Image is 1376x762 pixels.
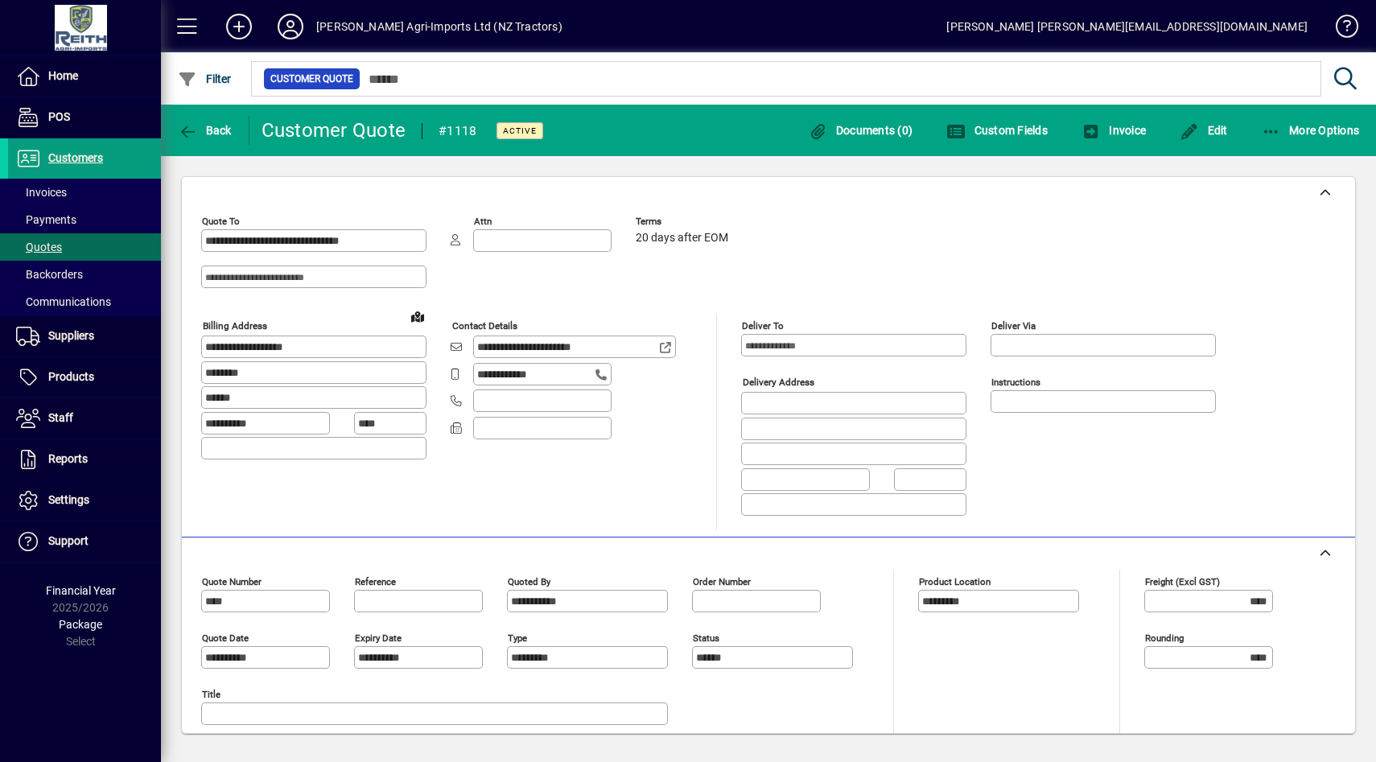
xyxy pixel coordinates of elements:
[174,64,236,93] button: Filter
[265,12,316,41] button: Profile
[355,575,396,587] mat-label: Reference
[48,493,89,506] span: Settings
[942,116,1052,145] button: Custom Fields
[16,213,76,226] span: Payments
[16,268,83,281] span: Backorders
[8,179,161,206] a: Invoices
[174,116,236,145] button: Back
[1258,116,1364,145] button: More Options
[439,118,476,144] div: #1118
[693,632,719,643] mat-label: Status
[804,116,917,145] button: Documents (0)
[8,357,161,397] a: Products
[59,618,102,631] span: Package
[946,14,1308,39] div: [PERSON_NAME] [PERSON_NAME][EMAIL_ADDRESS][DOMAIN_NAME]
[48,534,89,547] span: Support
[316,14,562,39] div: [PERSON_NAME] Agri-Imports Ltd (NZ Tractors)
[202,632,249,643] mat-label: Quote date
[508,632,527,643] mat-label: Type
[8,56,161,97] a: Home
[213,12,265,41] button: Add
[1077,116,1150,145] button: Invoice
[1145,632,1184,643] mat-label: Rounding
[8,316,161,356] a: Suppliers
[8,261,161,288] a: Backorders
[919,575,991,587] mat-label: Product location
[8,288,161,315] a: Communications
[48,370,94,383] span: Products
[1180,124,1228,137] span: Edit
[48,69,78,82] span: Home
[508,575,550,587] mat-label: Quoted by
[161,116,249,145] app-page-header-button: Back
[808,124,913,137] span: Documents (0)
[48,110,70,123] span: POS
[202,688,220,699] mat-label: Title
[8,439,161,480] a: Reports
[8,233,161,261] a: Quotes
[16,241,62,253] span: Quotes
[503,126,537,136] span: Active
[16,295,111,308] span: Communications
[405,303,431,329] a: View on map
[270,71,353,87] span: Customer Quote
[636,216,732,227] span: Terms
[742,320,784,332] mat-label: Deliver To
[8,206,161,233] a: Payments
[1176,116,1232,145] button: Edit
[474,216,492,227] mat-label: Attn
[8,480,161,521] a: Settings
[178,124,232,137] span: Back
[1262,124,1360,137] span: More Options
[262,117,406,143] div: Customer Quote
[8,97,161,138] a: POS
[8,521,161,562] a: Support
[355,632,402,643] mat-label: Expiry date
[48,329,94,342] span: Suppliers
[991,320,1036,332] mat-label: Deliver via
[48,452,88,465] span: Reports
[1081,124,1146,137] span: Invoice
[946,124,1048,137] span: Custom Fields
[1145,575,1220,587] mat-label: Freight (excl GST)
[16,186,67,199] span: Invoices
[636,232,728,245] span: 20 days after EOM
[202,575,262,587] mat-label: Quote number
[46,584,116,597] span: Financial Year
[8,398,161,439] a: Staff
[178,72,232,85] span: Filter
[1324,3,1356,56] a: Knowledge Base
[991,377,1040,388] mat-label: Instructions
[48,151,103,164] span: Customers
[693,575,751,587] mat-label: Order number
[202,216,240,227] mat-label: Quote To
[48,411,73,424] span: Staff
